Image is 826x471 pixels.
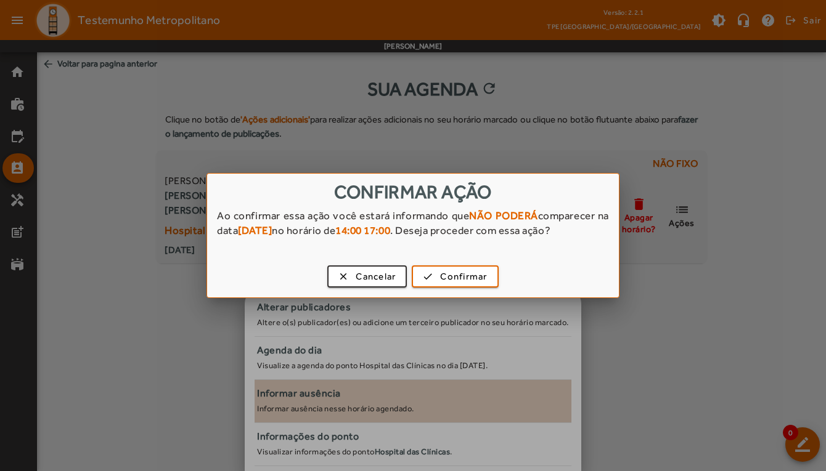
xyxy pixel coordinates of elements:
span: Confirmar [440,270,487,284]
strong: [DATE] [238,224,272,236]
button: Cancelar [327,265,407,288]
strong: NÃO PODERÁ [469,209,538,222]
span: Confirmar ação [334,181,491,203]
strong: 14:00 17:00 [335,224,390,236]
button: Confirmar [412,265,498,288]
div: Ao confirmar essa ação você estará informando que comparecer na data no horário de . Deseja proce... [207,208,619,250]
span: Cancelar [356,270,396,284]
